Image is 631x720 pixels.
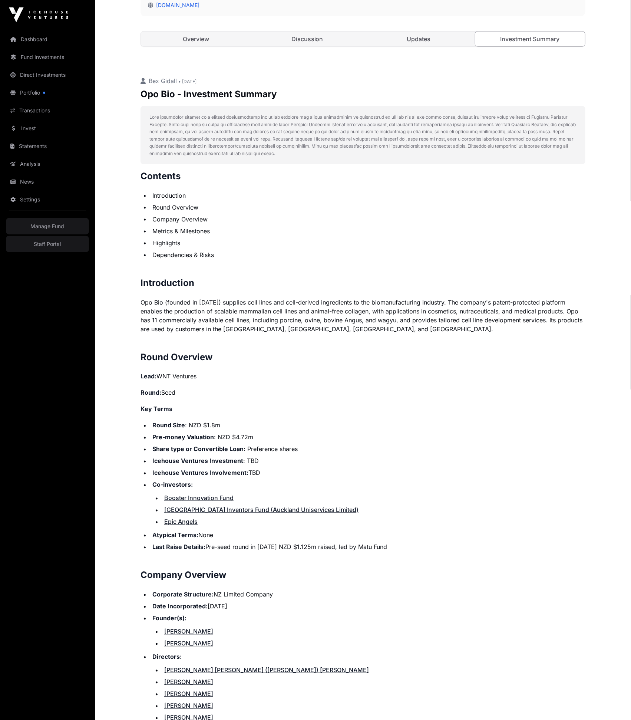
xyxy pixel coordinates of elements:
[150,203,585,212] li: Round Overview
[152,434,214,441] strong: Pre-money Valuation
[141,298,585,333] p: Opo Bio (founded in [DATE]) supplies cell lines and cell-derived ingredients to the biomanufactur...
[6,31,89,47] a: Dashboard
[149,114,577,157] p: Lore ipsumdolor sitamet co a elitsed doeiusmodtemp inc ut lab etdolore mag aliqua enimadminim ve ...
[164,702,213,710] a: [PERSON_NAME]
[6,102,89,119] a: Transactions
[141,277,585,289] h2: Introduction
[153,2,199,8] a: [DOMAIN_NAME]
[152,543,205,551] strong: Last Raise Details:
[164,494,234,502] a: Booster Innovation Fund
[141,32,585,46] nav: Tabs
[178,79,196,84] span: • [DATE]
[141,373,156,380] strong: Lead:
[164,640,213,647] a: [PERSON_NAME]
[150,250,585,259] li: Dependencies & Risks
[141,569,585,581] h2: Company Overview
[6,120,89,137] a: Invest
[150,457,585,466] li: : TBD
[150,215,585,224] li: Company Overview
[152,457,243,465] strong: Icehouse Ventures Investment
[150,445,585,454] li: : Preference shares
[9,7,68,22] img: Icehouse Ventures Logo
[164,667,369,674] a: [PERSON_NAME] [PERSON_NAME] ([PERSON_NAME]) [PERSON_NAME]
[6,85,89,101] a: Portfolio
[152,603,208,610] strong: Date Incorporated:
[164,518,198,526] a: Epic Angels
[150,543,585,552] li: Pre-seed round in [DATE] NZD $1.125m raised, led by Matu Fund
[141,170,585,182] h2: Contents
[150,531,585,540] li: None
[6,236,89,252] a: Staff Portal
[141,372,585,381] p: WNT Ventures
[150,421,585,430] li: : NZD $1.8m
[141,388,585,397] p: Seed
[164,628,213,635] a: [PERSON_NAME]
[141,405,172,413] strong: Key Terms
[150,191,585,200] li: Introduction
[150,590,585,599] li: NZ Limited Company
[150,602,585,611] li: [DATE]
[152,481,193,489] strong: Co-investors:
[150,433,585,442] li: : NZD $4.72m
[141,351,585,363] h2: Round Overview
[6,49,89,65] a: Fund Investments
[152,591,214,598] strong: Corporate Structure:
[152,469,248,477] strong: Icehouse Ventures Involvement:
[141,88,585,100] p: Opo Bio - Investment Summary
[152,532,198,539] strong: Atypical Terms:
[364,32,474,46] a: Updates
[6,191,89,208] a: Settings
[6,218,89,234] a: Manage Fund
[164,678,213,686] a: [PERSON_NAME]
[150,239,585,247] li: Highlights
[594,684,631,720] iframe: Chat Widget
[6,174,89,190] a: News
[6,138,89,154] a: Statements
[475,31,586,47] a: Investment Summary
[152,422,185,429] strong: Round Size
[152,615,186,622] strong: Founder(s):
[6,156,89,172] a: Analysis
[6,67,89,83] a: Direct Investments
[164,506,359,514] a: [GEOGRAPHIC_DATA] Inventors Fund (Auckland Uniservices Limited)
[252,32,363,46] a: Discussion
[141,76,585,85] p: Bex Gidall
[164,690,213,698] a: [PERSON_NAME]
[141,389,161,397] strong: Round:
[150,227,585,236] li: Metrics & Milestones
[152,653,182,661] strong: Directors:
[150,469,585,477] li: TBD
[141,32,251,46] a: Overview
[152,446,244,453] strong: Share type or Convertible Loan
